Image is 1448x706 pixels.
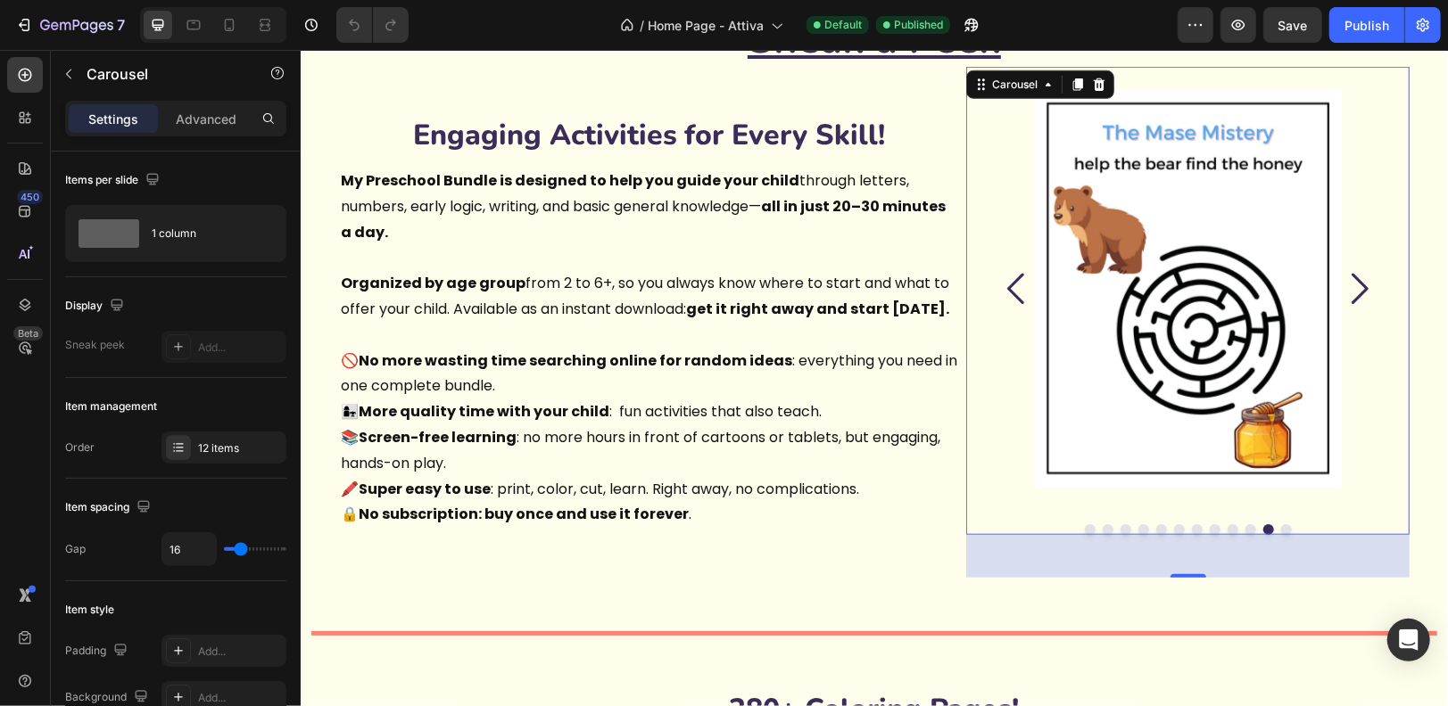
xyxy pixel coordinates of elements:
div: Undo/Redo [336,7,409,43]
span: Save [1278,18,1308,33]
button: Carousel Next Arrow [1022,202,1095,275]
div: Padding [65,639,131,663]
button: Dot [784,474,795,485]
div: Sneak peek [65,337,125,353]
h2: 280+ Coloring Pages! [390,639,758,680]
div: 12 items [198,440,282,456]
div: Open Intercom Messenger [1387,619,1430,661]
button: Dot [927,474,938,485]
button: Carousel Back Arrow [680,202,753,275]
strong: Screen-free learning [58,377,216,398]
div: 1 column [152,213,261,254]
strong: No subscription: buy once and use it forever [58,454,388,474]
div: Publish [1345,16,1389,35]
span: Home Page - Attiva [648,16,764,35]
p: Settings [88,110,138,128]
div: Order [65,439,95,456]
span: Published [894,17,943,33]
div: Beta [13,326,43,341]
button: Dot [838,474,848,485]
div: Items per slide [65,168,163,193]
button: Publish [1329,7,1404,43]
div: Add... [198,690,282,706]
div: Item style [65,602,114,618]
strong: No more wasting time searching online for random ideas [58,300,492,321]
strong: More quality time with your child [58,351,309,372]
img: gempages_553213593995182904-e9b5bef4-9545-4b09-b3ca-8ee6354e9aff.png [666,17,1109,460]
div: Item management [65,398,157,415]
button: Dot [820,474,831,485]
input: Auto [162,533,216,565]
button: Dot [856,474,866,485]
button: Dot [963,474,973,485]
strong: Super easy to use [58,429,190,449]
div: Add... [198,644,282,660]
button: Dot [945,474,956,485]
p: 👩‍👧 : fun activities that also teach. [40,349,657,375]
button: Dot [873,474,884,485]
span: / [640,16,644,35]
p: 7 [117,14,125,36]
p: 🔒 . [40,452,657,478]
p: 🚫 : everything you need in one complete bundle. [40,299,657,350]
div: Display [65,294,128,318]
button: Dot [802,474,813,485]
div: Gap [65,541,86,557]
strong: get it right away and start [DATE]. [385,249,649,269]
p: 📚 : no more hours in front of cartoons or tablets, but engaging, hands-on play. [40,375,657,427]
div: Carousel [688,27,741,43]
div: Item spacing [65,496,154,520]
button: 7 [7,7,133,43]
button: Dot [909,474,920,485]
button: Dot [981,474,991,485]
div: 450 [17,190,43,204]
p: Advanced [176,110,236,128]
p: Carousel [87,63,238,85]
p: 🖍️ : print, color, cut, learn. Right away, no complications. [40,427,657,453]
iframe: Design area [301,50,1448,706]
button: Save [1263,7,1322,43]
button: Dot [891,474,902,485]
span: Default [824,17,862,33]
